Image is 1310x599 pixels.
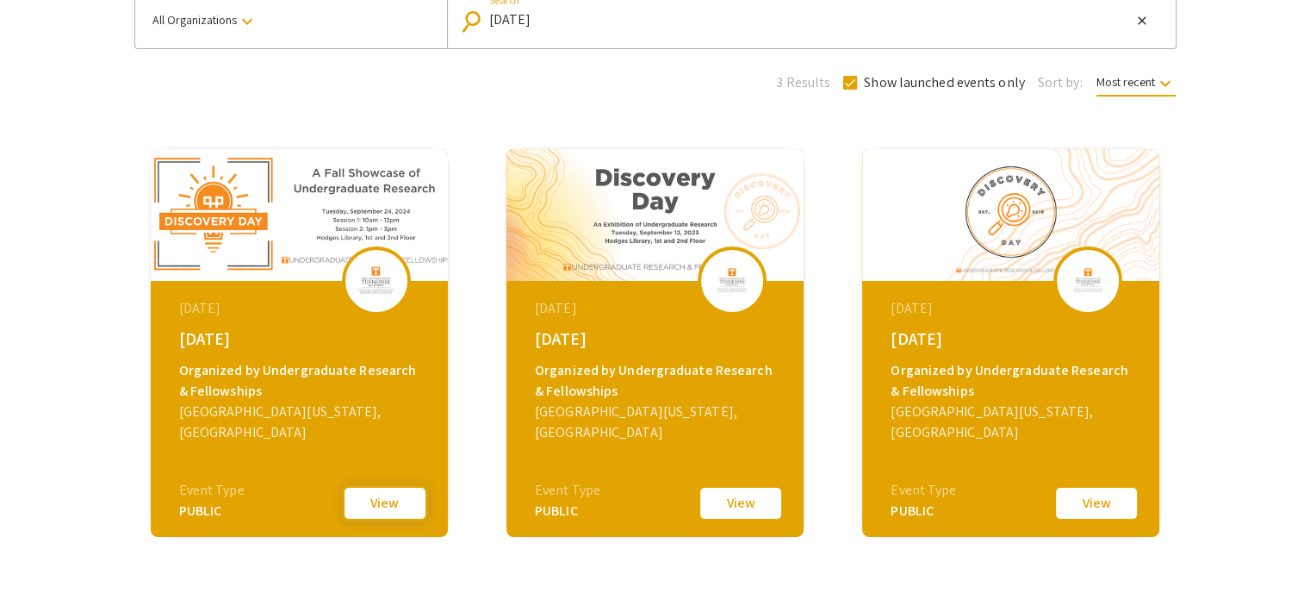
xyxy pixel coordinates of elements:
div: Event Type [891,480,956,501]
span: Show launched events only [864,72,1025,93]
mat-icon: close [1135,13,1149,28]
img: discovery-day-2024_eventCoverPhoto_931218__thumb.png [151,149,448,281]
mat-icon: keyboard_arrow_down [1155,73,1176,94]
div: [DATE] [179,298,424,319]
img: discovery-day-2022_eventLogo_760f07_.png [1062,259,1114,302]
mat-icon: keyboard_arrow_down [237,11,258,32]
button: Most recent [1083,66,1189,97]
div: PUBLIC [891,501,956,521]
div: Organized by Undergraduate Research & Fellowships [535,360,779,402]
span: 3 Results [776,72,830,93]
span: Sort by: [1038,72,1083,93]
input: Looking for something specific? [489,12,1132,28]
img: discovery-day-2023_eventCoverPhoto_0c6425__thumb.png [506,149,804,281]
button: View [342,485,428,521]
span: All Organizations [152,12,258,28]
button: View [1053,485,1139,521]
div: Event Type [535,480,600,501]
div: Organized by Undergraduate Research & Fellowships [179,360,424,402]
div: Organized by Undergraduate Research & Fellowships [891,360,1135,402]
div: PUBLIC [179,501,245,521]
div: Event Type [179,480,245,501]
div: [GEOGRAPHIC_DATA][US_STATE], [GEOGRAPHIC_DATA] [535,402,779,443]
div: [GEOGRAPHIC_DATA][US_STATE], [GEOGRAPHIC_DATA] [179,402,424,443]
button: View [698,485,784,521]
span: Most recent [1096,74,1176,97]
div: [DATE] [535,326,779,352]
div: [DATE] [535,298,779,319]
button: Clear [1132,10,1152,31]
div: [DATE] [179,326,424,352]
div: PUBLIC [535,501,600,521]
img: discovery-day-2023_eventLogo_0a4754_.jpg [706,259,758,302]
img: discovery-day-2024_eventLogo_a8202a_.jpg [351,259,402,302]
div: [GEOGRAPHIC_DATA][US_STATE], [GEOGRAPHIC_DATA] [891,402,1135,443]
mat-icon: Search [463,6,488,36]
div: [DATE] [891,326,1135,352]
div: [DATE] [891,298,1135,319]
iframe: Chat [13,521,73,586]
img: discovery-day-2022_eventCoverPhoto_80814f__thumb.png [862,149,1159,281]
